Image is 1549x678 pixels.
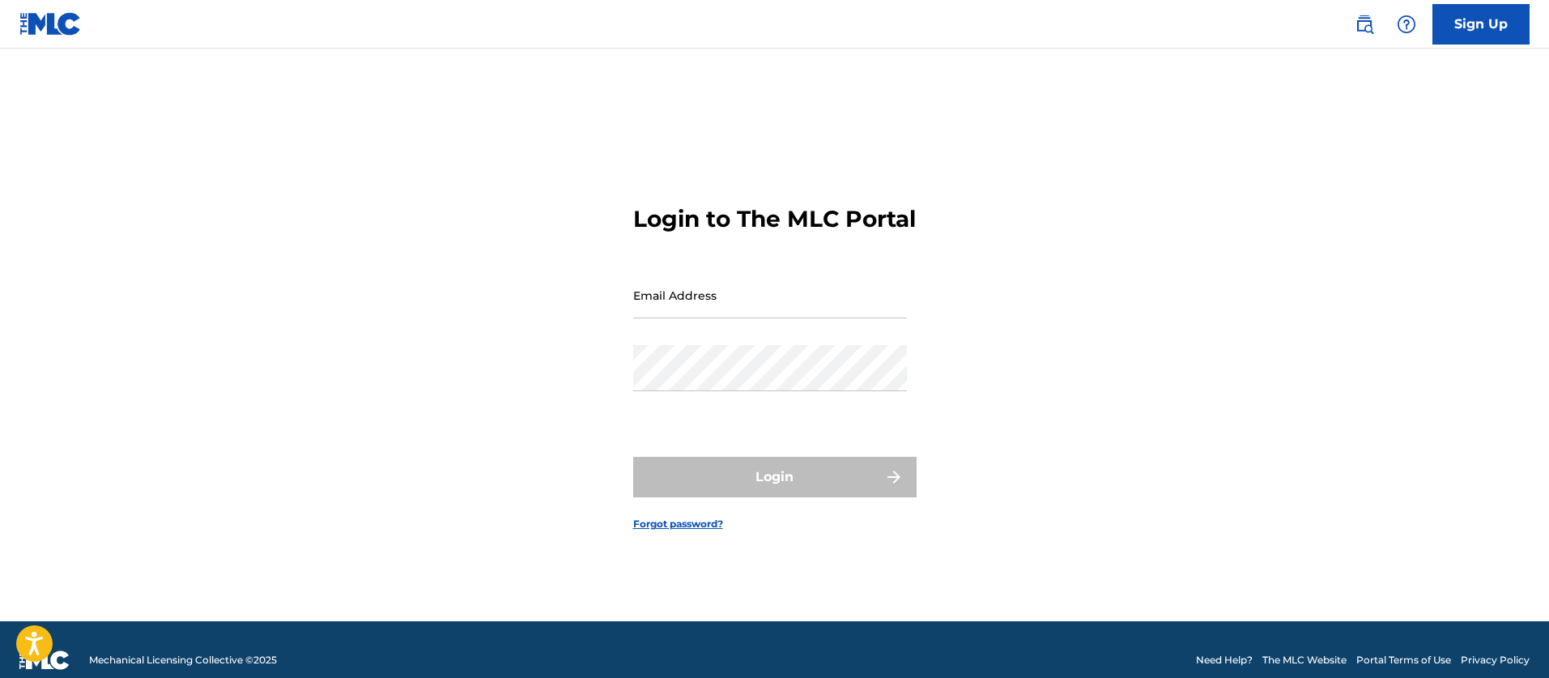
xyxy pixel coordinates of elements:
[1397,15,1416,34] img: help
[1461,653,1530,667] a: Privacy Policy
[633,205,916,233] h3: Login to The MLC Portal
[1348,8,1381,41] a: Public Search
[633,517,723,531] a: Forgot password?
[1196,653,1253,667] a: Need Help?
[19,12,82,36] img: MLC Logo
[1432,4,1530,45] a: Sign Up
[1262,653,1347,667] a: The MLC Website
[19,650,70,670] img: logo
[1468,600,1549,678] iframe: Chat Widget
[1390,8,1423,41] div: Help
[89,653,277,667] span: Mechanical Licensing Collective © 2025
[1355,15,1374,34] img: search
[1356,653,1451,667] a: Portal Terms of Use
